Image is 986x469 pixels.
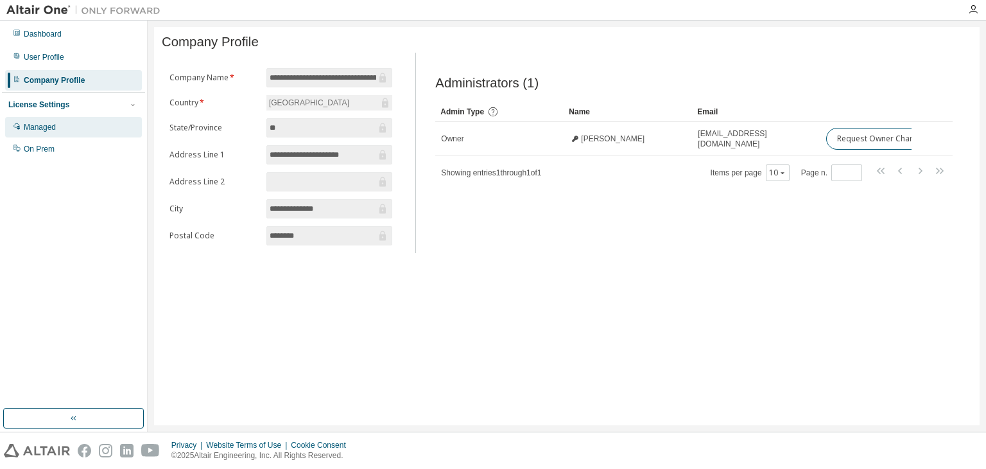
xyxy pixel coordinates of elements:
span: Showing entries 1 through 1 of 1 [441,168,541,177]
img: linkedin.svg [120,444,134,457]
label: City [169,204,259,214]
div: [GEOGRAPHIC_DATA] [266,95,392,111]
label: Company Name [169,73,259,83]
span: [PERSON_NAME] [581,134,644,144]
label: Address Line 1 [169,150,259,160]
img: youtube.svg [141,444,160,457]
span: Owner [441,134,463,144]
img: altair_logo.svg [4,444,70,457]
span: Admin Type [440,107,484,116]
div: On Prem [24,144,55,154]
span: Items per page [711,164,790,181]
div: User Profile [24,52,64,62]
label: Postal Code [169,231,259,241]
p: © 2025 Altair Engineering, Inc. All Rights Reserved. [171,450,354,461]
span: Page n. [801,164,862,181]
div: Cookie Consent [291,440,353,450]
div: [GEOGRAPHIC_DATA] [267,96,351,110]
div: Dashboard [24,29,62,39]
div: Website Terms of Use [206,440,291,450]
img: Altair One [6,4,167,17]
div: Email [697,102,815,122]
span: [EMAIL_ADDRESS][DOMAIN_NAME] [698,128,815,149]
div: Company Profile [24,75,85,85]
label: State/Province [169,123,259,133]
button: 10 [769,168,786,178]
img: instagram.svg [99,444,112,457]
div: Privacy [171,440,206,450]
div: Managed [24,122,56,132]
div: License Settings [8,100,69,110]
button: Request Owner Change [826,128,935,150]
label: Country [169,98,259,108]
img: facebook.svg [78,444,91,457]
span: Administrators (1) [435,76,539,91]
label: Address Line 2 [169,177,259,187]
div: Name [569,102,687,122]
span: Company Profile [162,35,259,49]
